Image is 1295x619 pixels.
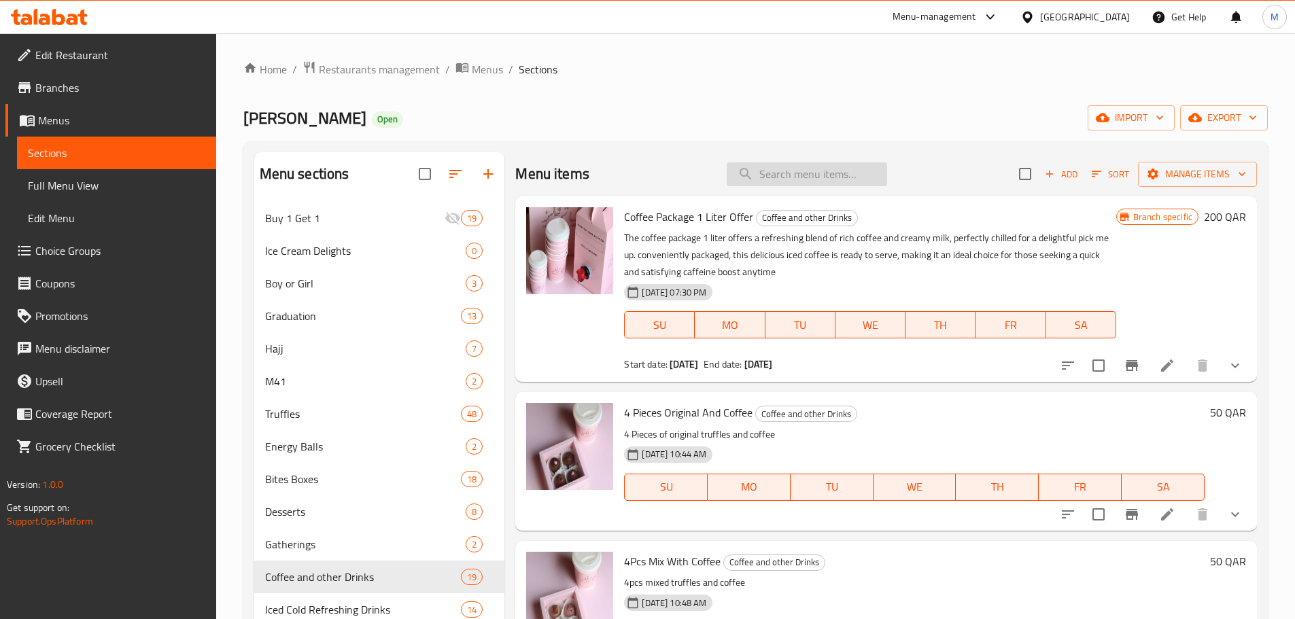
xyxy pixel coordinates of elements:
p: 4 Pieces of original truffles and coffee [624,426,1205,443]
span: [DATE] 07:30 PM [636,286,712,299]
a: Restaurants management [303,60,440,78]
span: Add [1043,166,1080,182]
span: MO [713,477,785,497]
button: FR [975,311,1046,338]
span: Boy or Girl [265,275,466,291]
span: 0 [466,245,482,258]
span: M [1271,10,1279,24]
button: TU [791,474,874,501]
button: import [1088,105,1175,130]
div: items [461,471,483,487]
span: 8 [466,506,482,518]
a: Edit Menu [17,202,216,234]
button: TH [956,474,1039,501]
span: 13 [462,310,482,323]
button: export [1180,105,1268,130]
span: Menus [472,61,503,77]
span: Coverage Report [35,406,205,422]
a: Full Menu View [17,169,216,202]
span: Get support on: [7,499,69,516]
span: Start date: [624,355,668,373]
span: import [1099,109,1164,126]
span: Sections [28,145,205,161]
span: Coffee Package 1 Liter Offer [624,207,753,227]
button: WE [835,311,905,338]
a: Choice Groups [5,234,216,267]
input: search [727,162,887,186]
h6: 50 QAR [1210,552,1246,571]
svg: Show Choices [1227,357,1243,374]
a: Branches [5,71,216,104]
span: Desserts [265,503,466,520]
span: Coffee and other Drinks [757,210,857,226]
b: [DATE] [744,355,773,373]
span: export [1191,109,1257,126]
span: Buy 1 Get 1 [265,210,445,226]
button: sort-choices [1052,498,1084,531]
a: Grocery Checklist [5,430,216,463]
span: 2 [466,375,482,388]
span: TU [796,477,868,497]
span: Open [372,113,403,125]
h6: 200 QAR [1204,207,1246,226]
span: 48 [462,408,482,421]
div: Ice Cream Delights [265,243,466,259]
span: WE [879,477,951,497]
div: items [466,340,483,357]
p: 4pcs mixed truffles and coffee [624,574,1205,591]
span: Select to update [1084,500,1113,529]
span: Upsell [35,373,205,389]
div: Truffles48 [254,397,505,430]
span: Branches [35,79,205,96]
span: Sort items [1083,164,1138,185]
div: items [466,536,483,552]
button: MO [708,474,791,501]
div: Buy 1 Get 119 [254,202,505,234]
button: Branch-specific-item [1116,349,1148,382]
svg: Show Choices [1227,506,1243,523]
span: Sort [1092,166,1129,182]
span: SU [630,477,702,497]
div: items [466,243,483,259]
span: Truffles [265,406,462,422]
span: Graduation [265,308,462,324]
span: [PERSON_NAME] [243,103,366,133]
span: MO [700,315,759,335]
span: 14 [462,603,482,616]
span: 7 [466,342,482,355]
button: SA [1046,311,1116,338]
div: items [466,275,483,291]
span: Hajj [265,340,466,357]
div: Hajj7 [254,332,505,365]
span: Gatherings [265,536,466,552]
span: Menus [38,112,205,128]
a: Promotions [5,300,216,332]
h2: Menu sections [260,164,349,184]
span: Energy Balls [265,438,466,455]
span: Menu disclaimer [35,340,205,357]
span: 4Pcs Mix With Coffee [624,551,721,571]
span: Choice Groups [35,243,205,259]
span: SA [1052,315,1111,335]
span: M41 [265,373,466,389]
a: Home [243,61,287,77]
span: [DATE] 10:44 AM [636,448,712,461]
span: Branch specific [1128,211,1198,224]
button: show more [1219,349,1251,382]
div: Coffee and other Drinks [755,406,857,422]
svg: Inactive section [445,210,461,226]
span: Edit Restaurant [35,47,205,63]
button: delete [1186,349,1219,382]
div: Energy Balls2 [254,430,505,463]
span: 19 [462,212,482,225]
button: sort-choices [1052,349,1084,382]
button: Sort [1088,164,1133,185]
div: Iced Cold Refreshing Drinks [265,601,462,618]
span: 2 [466,538,482,551]
span: [DATE] 10:48 AM [636,597,712,609]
